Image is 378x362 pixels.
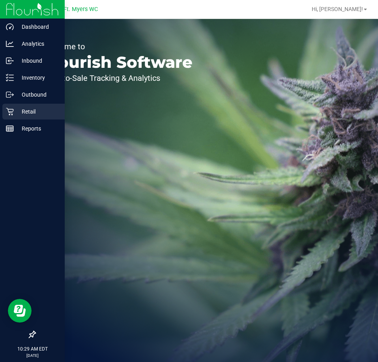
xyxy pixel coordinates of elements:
[6,91,14,99] inline-svg: Outbound
[4,353,61,358] p: [DATE]
[14,22,61,32] p: Dashboard
[64,6,98,13] span: Ft. Myers WC
[6,108,14,116] inline-svg: Retail
[4,345,61,353] p: 10:29 AM EDT
[6,125,14,132] inline-svg: Reports
[14,56,61,65] p: Inbound
[6,74,14,82] inline-svg: Inventory
[8,299,32,323] iframe: Resource center
[14,39,61,49] p: Analytics
[14,107,61,116] p: Retail
[6,57,14,65] inline-svg: Inbound
[14,124,61,133] p: Reports
[43,43,193,50] p: Welcome to
[6,23,14,31] inline-svg: Dashboard
[312,6,363,12] span: Hi, [PERSON_NAME]!
[43,54,193,70] p: Flourish Software
[14,73,61,82] p: Inventory
[14,90,61,99] p: Outbound
[6,40,14,48] inline-svg: Analytics
[43,74,193,82] p: Seed-to-Sale Tracking & Analytics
